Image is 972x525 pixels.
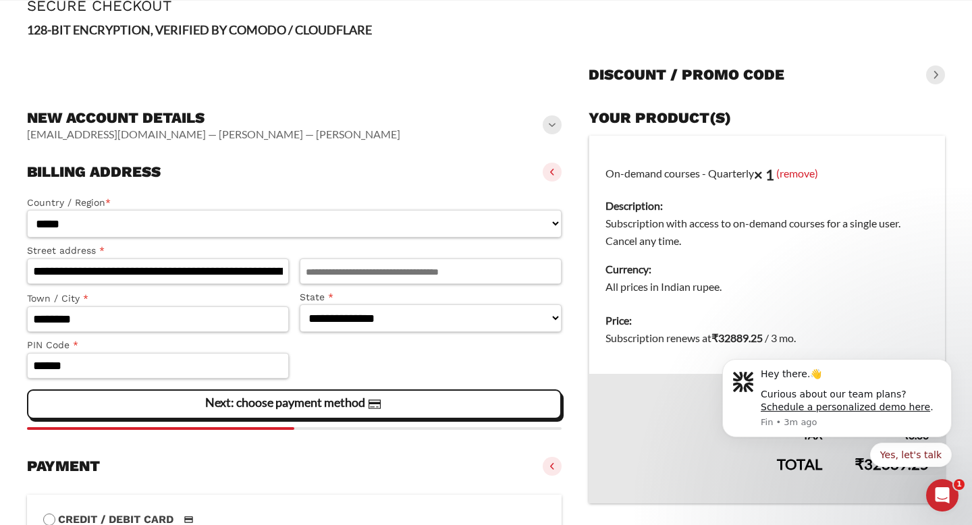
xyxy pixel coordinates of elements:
vaadin-horizontal-layout: [EMAIL_ADDRESS][DOMAIN_NAME] — [PERSON_NAME] — [PERSON_NAME] [27,128,400,141]
h3: Billing address [27,163,161,182]
strong: × 1 [754,165,774,184]
label: Street address [27,243,289,258]
h3: Payment [27,457,100,476]
iframe: Intercom live chat [926,479,959,512]
a: (remove) [776,166,818,179]
vaadin-button: Next: choose payment method [27,389,562,419]
bdi: 32889.25 [711,331,763,344]
span: / 3 mo [765,331,794,344]
span: 1 [954,479,965,490]
h3: Discount / promo code [589,65,784,84]
dt: Description: [605,197,929,215]
label: Country / Region [27,195,562,211]
strong: 128-BIT ENCRYPTION, VERIFIED BY COMODO / CLOUDFLARE [27,22,372,37]
label: State [300,289,562,305]
dt: Currency: [605,260,929,278]
label: Town / City [27,291,289,306]
th: Total [589,444,839,503]
span: ₹ [711,331,718,344]
label: PIN Code [27,337,289,353]
span: Subscription renews at . [605,331,796,344]
th: Subtotal [589,374,839,418]
td: On-demand courses - Quarterly [589,136,946,304]
dd: Subscription with access to on-demand courses for a single user. Cancel any time. [605,215,929,250]
th: Tax [589,418,839,444]
dd: All prices in Indian rupee. [605,278,929,296]
iframe: Intercom notifications message [702,347,972,475]
dt: Price: [605,312,929,329]
h3: New account details [27,109,400,128]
